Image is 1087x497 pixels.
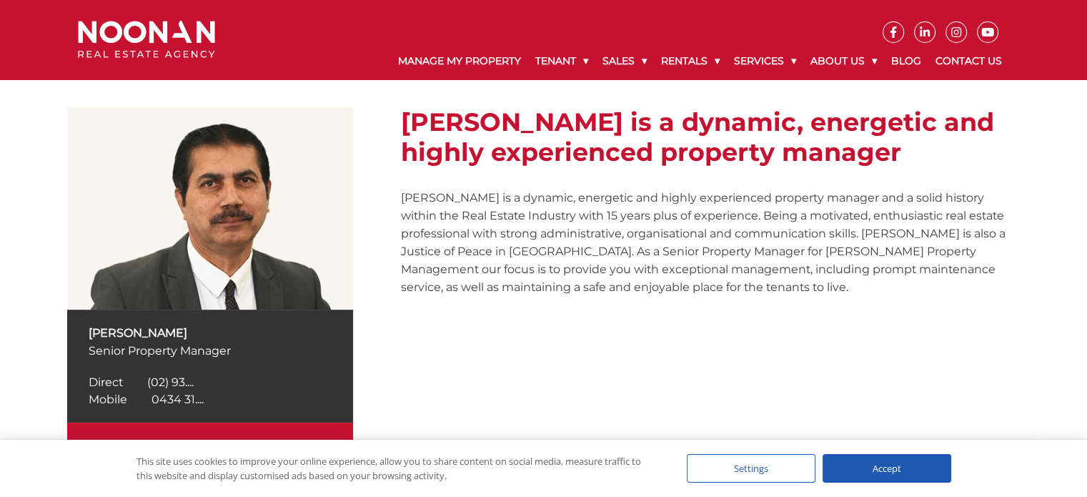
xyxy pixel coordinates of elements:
a: Rentals [654,43,727,79]
a: About Us [803,43,884,79]
a: Contact Us [928,43,1009,79]
p: [PERSON_NAME] is a dynamic, energetic and highly experienced property manager and a solid history... [401,189,1020,296]
a: Blog [884,43,928,79]
span: 0434 31.... [152,393,204,406]
a: Tenant [528,43,595,79]
h2: [PERSON_NAME] is a dynamic, energetic and highly experienced property manager [401,107,1020,167]
span: Mobile [89,393,127,406]
a: Manage My Property [391,43,528,79]
img: Noonan Real Estate Agency [78,21,215,59]
a: Click to reveal phone number [89,375,194,389]
a: Services [727,43,803,79]
div: This site uses cookies to improve your online experience, allow you to share content on social me... [137,454,658,483]
span: Direct [89,375,123,389]
a: Click to reveal phone number [89,393,204,406]
p: [PERSON_NAME] [89,324,332,342]
div: Settings [687,454,815,483]
p: Senior Property Manager [89,342,332,360]
div: Accept [823,454,951,483]
span: (02) 93.... [147,375,194,389]
a: Sales [595,43,654,79]
img: Vidhan Verma [67,107,353,310]
a: EMAIL US [67,423,353,468]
